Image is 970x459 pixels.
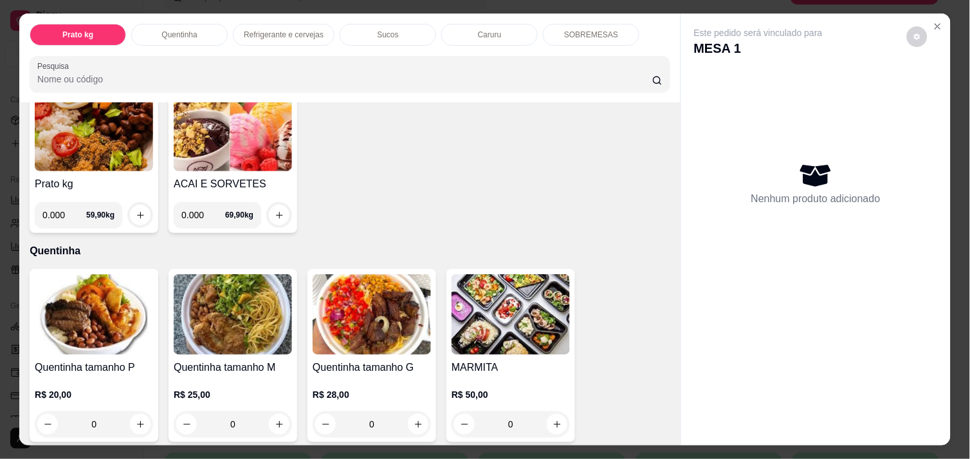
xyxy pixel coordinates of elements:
button: increase-product-quantity [547,414,567,435]
input: 0.00 [181,202,225,228]
img: product-image [452,274,570,355]
button: decrease-product-quantity [454,414,475,435]
input: Pesquisa [37,73,652,86]
h4: ACAI E SORVETES [174,176,292,192]
button: decrease-product-quantity [37,414,58,435]
img: product-image [35,274,153,355]
p: Quentinha [30,243,670,259]
h4: Prato kg [35,176,153,192]
p: Quentinha [161,30,197,40]
p: R$ 28,00 [313,388,431,401]
button: decrease-product-quantity [907,26,928,47]
img: product-image [174,274,292,355]
button: Close [928,16,948,37]
h4: Quentinha tamanho G [313,360,431,375]
h4: Quentinha tamanho M [174,360,292,375]
button: decrease-product-quantity [315,414,336,435]
p: MESA 1 [694,39,823,57]
h4: MARMITA [452,360,570,375]
p: Prato kg [62,30,93,40]
button: increase-product-quantity [269,205,289,225]
p: Caruru [478,30,502,40]
input: 0.00 [42,202,86,228]
p: R$ 50,00 [452,388,570,401]
button: decrease-product-quantity [176,414,197,435]
p: Refrigerante e cervejas [244,30,324,40]
p: R$ 25,00 [174,388,292,401]
p: Este pedido será vinculado para [694,26,823,39]
p: Sucos [378,30,399,40]
p: SOBREMESAS [564,30,618,40]
p: Nenhum produto adicionado [751,191,881,207]
button: increase-product-quantity [130,205,151,225]
button: increase-product-quantity [130,414,151,435]
img: product-image [35,91,153,171]
h4: Quentinha tamanho P [35,360,153,375]
img: product-image [313,274,431,355]
label: Pesquisa [37,61,73,71]
button: increase-product-quantity [269,414,289,435]
button: increase-product-quantity [408,414,428,435]
img: product-image [174,91,292,171]
p: R$ 20,00 [35,388,153,401]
